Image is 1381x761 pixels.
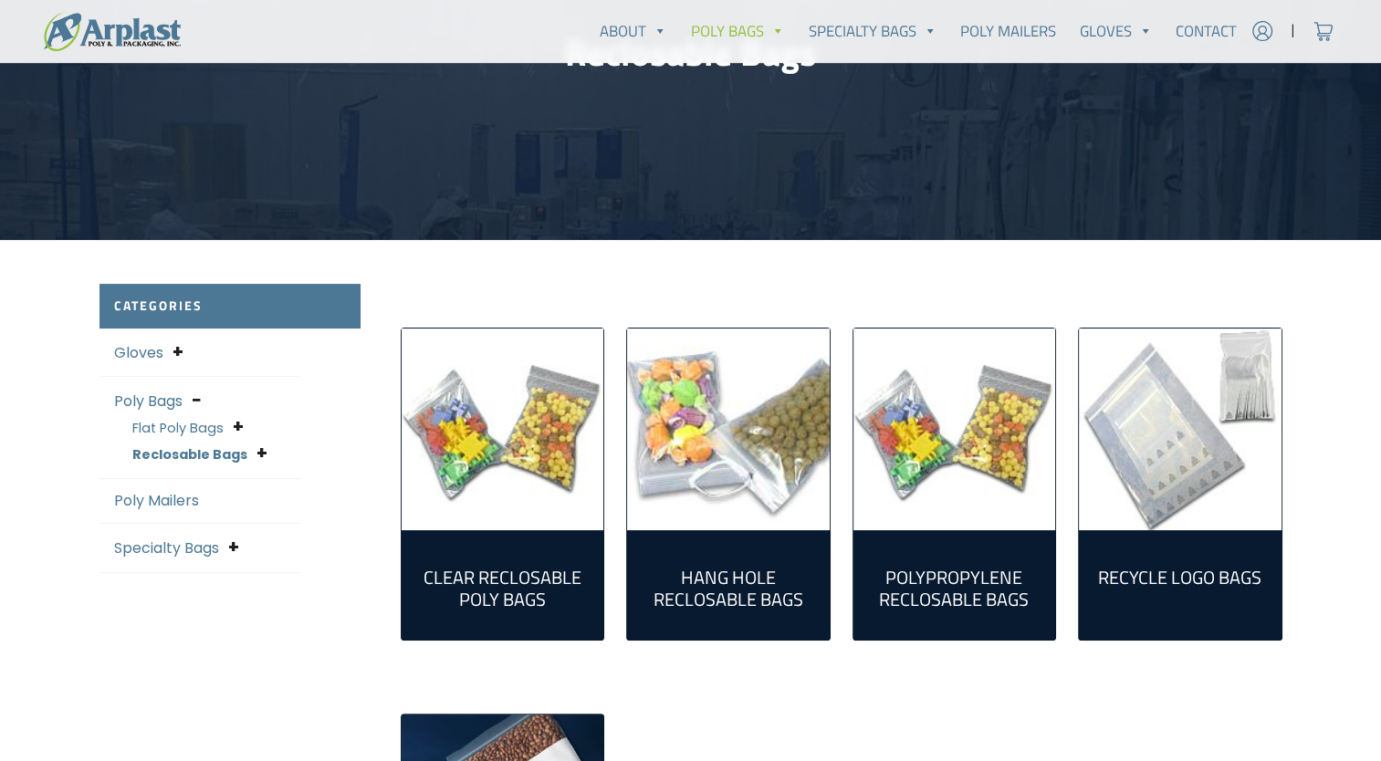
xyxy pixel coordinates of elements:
[416,545,590,625] a: Visit product category Clear Reclosable Poly Bags
[114,537,219,558] a: Specialty Bags
[948,13,1068,49] a: Poly Mailers
[1079,328,1282,531] img: Recycle Logo Bags
[132,445,247,464] a: Reclosable Bags
[1291,20,1295,42] span: |
[642,567,815,610] h2: Hang Hole Reclosable Bags
[868,567,1041,610] h2: Polypropylene Reclosable Bags
[99,32,1282,75] h1: Reclosable Bags
[1068,13,1165,49] a: Gloves
[627,328,830,531] img: Hang Hole Reclosable Bags
[132,419,224,437] a: Flat Poly Bags
[99,284,361,328] h2: Categories
[797,13,949,49] a: Specialty Bags
[627,328,830,531] a: Visit product category Hang Hole Reclosable Bags
[1093,567,1267,589] h2: Recycle Logo Bags
[114,391,183,412] a: Poly Bags
[853,328,1056,531] img: Polypropylene Reclosable Bags
[402,328,604,531] a: Visit product category Clear Reclosable Poly Bags
[1164,13,1249,49] a: Contact
[1093,545,1267,603] a: Visit product category Recycle Logo Bags
[868,545,1041,625] a: Visit product category Polypropylene Reclosable Bags
[114,490,199,511] a: Poly Mailers
[416,567,590,610] h2: Clear Reclosable Poly Bags
[44,12,181,51] img: logo
[853,328,1056,531] a: Visit product category Polypropylene Reclosable Bags
[1079,328,1282,531] a: Visit product category Recycle Logo Bags
[642,545,815,625] a: Visit product category Hang Hole Reclosable Bags
[679,13,797,49] a: Poly Bags
[588,13,679,49] a: About
[114,342,163,363] a: Gloves
[402,328,604,531] img: Clear Reclosable Poly Bags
